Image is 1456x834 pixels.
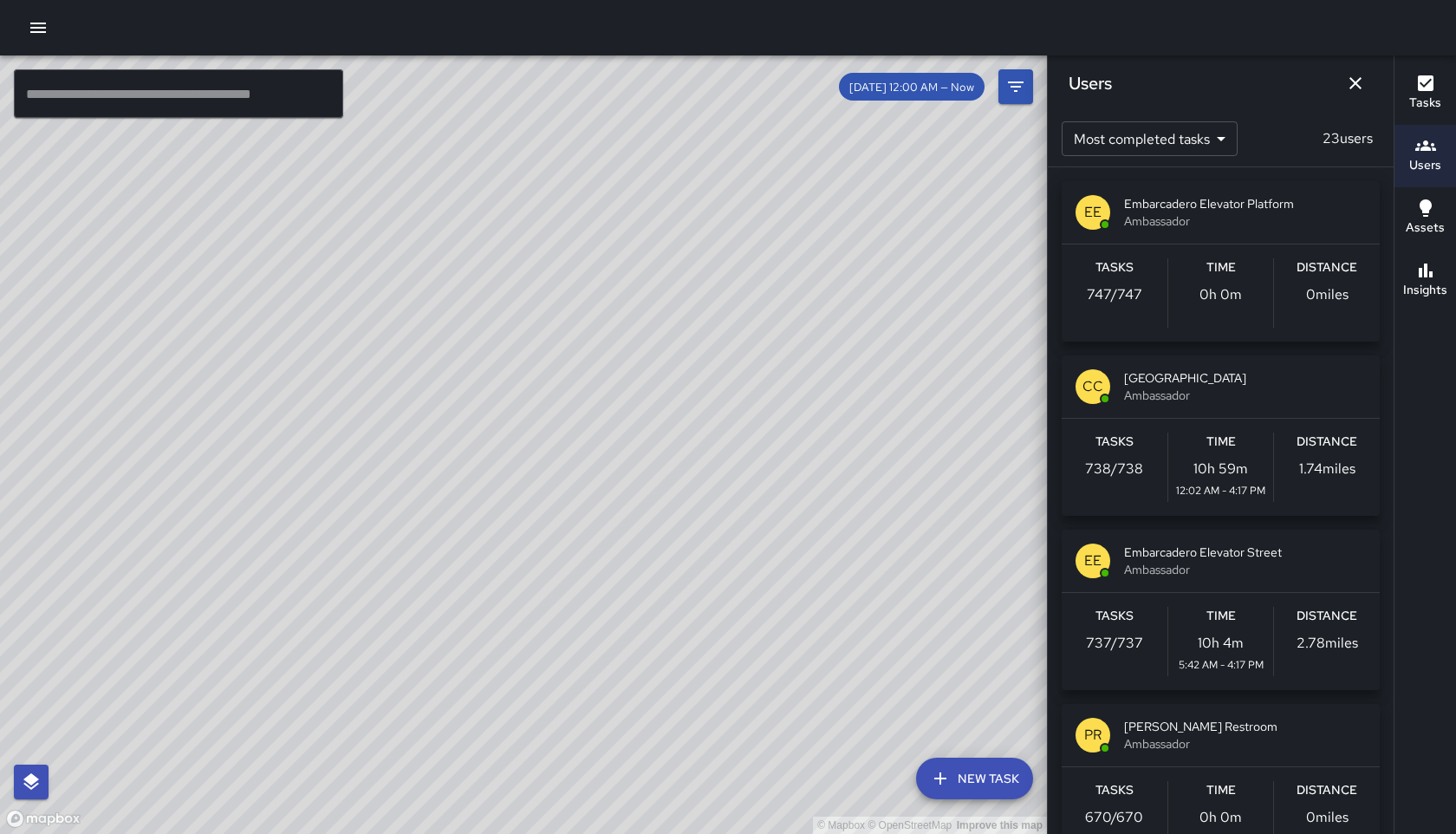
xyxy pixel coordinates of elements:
p: 10h 4m [1198,633,1244,654]
button: New Task [916,758,1033,799]
h6: Distance [1297,433,1357,452]
button: Assets [1394,187,1456,250]
p: 10h 59m [1193,459,1248,479]
span: Ambassador [1124,561,1366,578]
p: EE [1084,551,1102,571]
h6: Distance [1297,607,1357,626]
p: 0 miles [1306,807,1349,828]
h6: Tasks [1409,94,1441,113]
p: 0h 0m [1199,807,1242,828]
button: Filters [998,69,1033,104]
span: [PERSON_NAME] Restroom [1124,718,1366,735]
button: CC[GEOGRAPHIC_DATA]AmbassadorTasks738/738Time10h 59m12:02 AM - 4:17 PMDistance1.74miles [1062,355,1380,516]
h6: Users [1069,69,1112,97]
h6: Tasks [1095,607,1134,626]
p: 0h 0m [1199,284,1242,305]
p: PR [1084,725,1102,746]
h6: Time [1206,781,1236,800]
p: 2.78 miles [1297,633,1358,654]
h6: Distance [1297,781,1357,800]
h6: Tasks [1095,781,1134,800]
button: Dismiss [1338,66,1373,101]
span: Embarcadero Elevator Street [1124,544,1366,561]
div: Most completed tasks [1062,121,1238,156]
h6: Time [1206,607,1236,626]
h6: Tasks [1095,258,1134,277]
span: Ambassador [1124,735,1366,753]
h6: Assets [1406,218,1445,238]
h6: Time [1206,433,1236,452]
p: 737 / 737 [1086,633,1143,654]
h6: Insights [1403,281,1447,300]
span: 12:02 AM - 4:17 PM [1176,483,1265,500]
h6: Users [1409,156,1441,175]
h6: Distance [1297,258,1357,277]
button: Users [1394,125,1456,187]
span: Embarcadero Elevator Platform [1124,195,1366,212]
button: Tasks [1394,62,1456,125]
p: 670 / 670 [1085,807,1143,828]
p: 1.74 miles [1299,459,1355,479]
button: Insights [1394,250,1456,312]
h6: Tasks [1095,433,1134,452]
span: [DATE] 12:00 AM — Now [839,80,985,94]
span: [GEOGRAPHIC_DATA] [1124,369,1366,387]
p: 747 / 747 [1087,284,1142,305]
p: 23 users [1316,128,1380,149]
p: 0 miles [1306,284,1349,305]
p: CC [1082,376,1103,397]
p: 738 / 738 [1085,459,1143,479]
p: EE [1084,202,1102,223]
h6: Time [1206,258,1236,277]
span: Ambassador [1124,212,1366,230]
button: EEEmbarcadero Elevator PlatformAmbassadorTasks747/747Time0h 0mDistance0miles [1062,181,1380,342]
span: 5:42 AM - 4:17 PM [1179,657,1264,674]
span: Ambassador [1124,387,1366,404]
button: EEEmbarcadero Elevator StreetAmbassadorTasks737/737Time10h 4m5:42 AM - 4:17 PMDistance2.78miles [1062,530,1380,690]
